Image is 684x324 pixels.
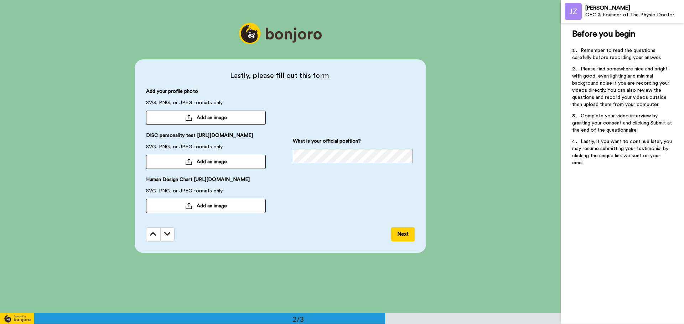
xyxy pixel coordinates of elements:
button: Add an image [146,111,266,125]
div: 2/3 [281,314,315,324]
span: Human Design Chart [URL][DOMAIN_NAME] [146,176,250,187]
span: Add an image [197,114,227,121]
span: Add an image [197,158,227,165]
span: Please find somewhere nice and bright with good, even lighting and minimal background noise if yo... [572,67,671,107]
button: Add an image [146,199,266,213]
button: Add an image [146,155,266,169]
span: SVG, PNG, or JPEG formats only [146,99,223,111]
span: What is your official position? [293,138,361,149]
span: Complete your video interview by granting your consent and clicking Submit at the end of the ques... [572,113,673,133]
span: Add an image [197,202,227,209]
button: Next [391,227,415,241]
span: Lastly, if you want to continue later, you may resume submitting your testimonial by clicking the... [572,139,673,165]
span: Lastly, please fill out this form [146,71,413,81]
span: SVG, PNG, or JPEG formats only [146,143,223,155]
span: Remember to read the questions carefully before recording your answer. [572,48,661,60]
div: CEO & Founder of The Physio Doctor [585,12,684,18]
span: SVG, PNG, or JPEG formats only [146,187,223,199]
span: Add your profile photo [146,88,198,99]
img: Profile Image [565,3,582,20]
span: Before you begin [572,30,635,38]
span: DISC personality test [URL][DOMAIN_NAME] [146,132,253,143]
div: [PERSON_NAME] [585,5,684,11]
